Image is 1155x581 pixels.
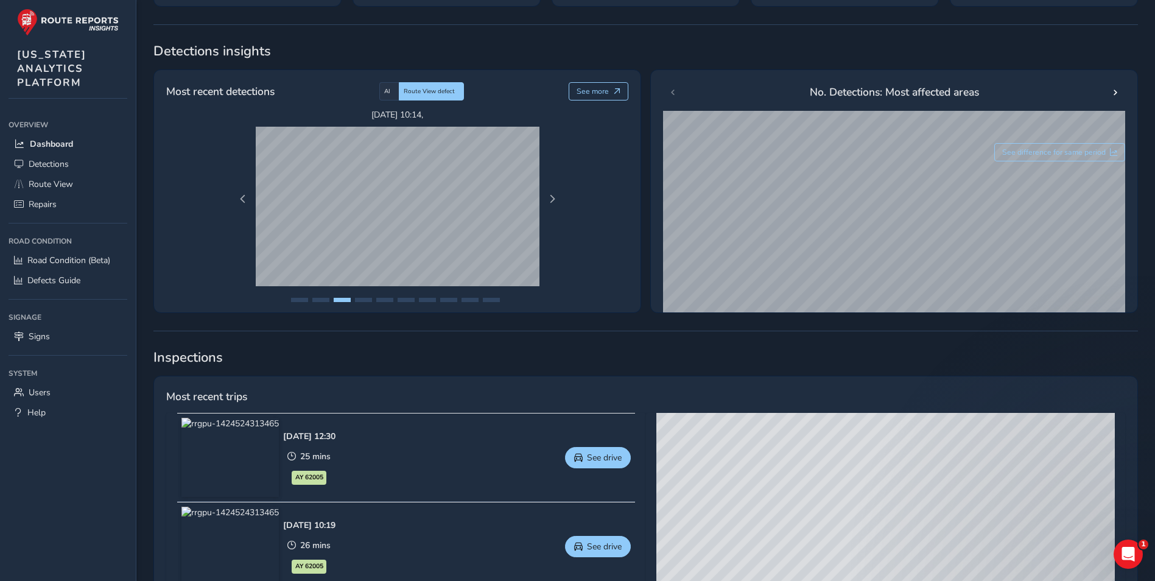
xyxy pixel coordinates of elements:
div: Route View defect [399,82,464,100]
span: [US_STATE] ANALYTICS PLATFORM [17,48,86,90]
span: Route View defect [404,87,455,96]
div: Overview [9,116,127,134]
a: Signs [9,326,127,347]
button: Page 5 [376,298,393,302]
button: Page 7 [419,298,436,302]
span: AY 62005 [295,473,323,482]
span: Users [29,387,51,398]
span: Detections [29,158,69,170]
button: Page 1 [291,298,308,302]
span: 26 mins [300,540,331,551]
span: [DATE] 10:14 , [256,109,539,121]
div: System [9,364,127,382]
span: See more [577,86,609,96]
button: Previous Page [234,191,251,208]
span: See drive [587,452,622,463]
button: Next Page [544,191,561,208]
span: 25 mins [300,451,331,462]
button: Page 4 [355,298,372,302]
img: rrgpu-1424524313465 [181,418,279,497]
button: See difference for same period [994,143,1126,161]
span: Defects Guide [27,275,80,286]
span: AI [384,87,390,96]
a: Users [9,382,127,403]
a: Dashboard [9,134,127,154]
span: Most recent trips [166,389,247,404]
div: Road Condition [9,232,127,250]
span: Inspections [153,348,1138,367]
span: Help [27,407,46,418]
span: AY 62005 [295,562,323,571]
button: See drive [565,536,631,557]
span: Road Condition (Beta) [27,255,110,266]
button: Page 3 [334,298,351,302]
a: Route View [9,174,127,194]
a: Road Condition (Beta) [9,250,127,270]
span: No. Detections: Most affected areas [810,84,979,100]
button: Page 6 [398,298,415,302]
button: Page 10 [483,298,500,302]
span: 1 [1139,540,1148,549]
button: Page 2 [312,298,329,302]
div: [DATE] 12:30 [283,431,335,442]
a: Help [9,403,127,423]
span: Detections insights [153,42,1138,60]
span: Dashboard [30,138,73,150]
span: Route View [29,178,73,190]
div: AI [379,82,399,100]
img: rr logo [17,9,119,36]
span: Most recent detections [166,83,275,99]
div: [DATE] 10:19 [283,519,335,531]
span: Repairs [29,199,57,210]
iframe: Intercom live chat [1114,540,1143,569]
button: See drive [565,447,631,468]
button: See more [569,82,629,100]
span: Signs [29,331,50,342]
div: Signage [9,308,127,326]
button: Page 9 [462,298,479,302]
button: Page 8 [440,298,457,302]
a: Repairs [9,194,127,214]
a: Defects Guide [9,270,127,290]
span: See difference for same period [1002,147,1106,157]
a: Detections [9,154,127,174]
span: See drive [587,541,622,552]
